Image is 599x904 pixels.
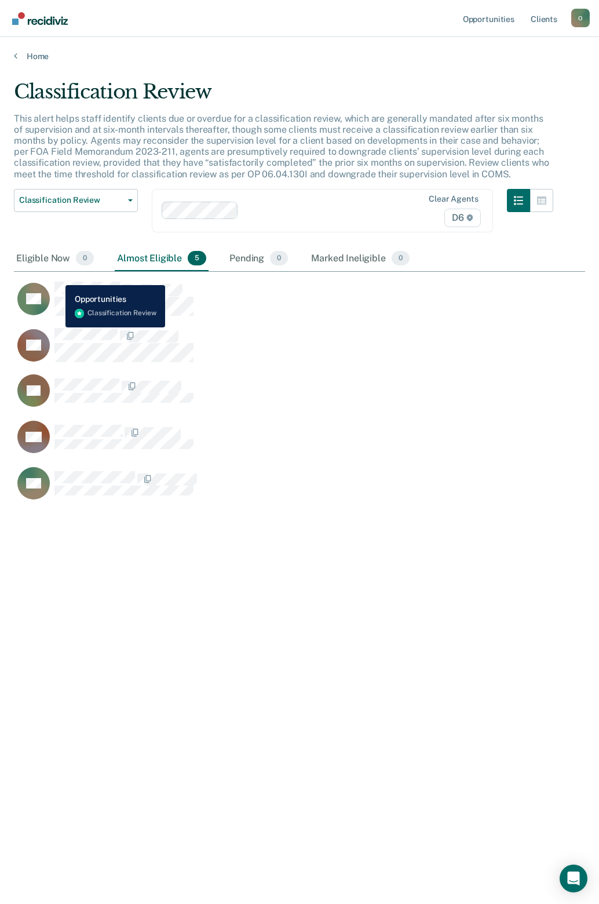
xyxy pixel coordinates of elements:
[560,865,587,892] div: Open Intercom Messenger
[76,251,94,266] span: 0
[14,374,514,420] div: CaseloadOpportunityCell-0676295
[115,246,209,272] div: Almost Eligible
[309,246,412,272] div: Marked Ineligible
[14,327,514,374] div: CaseloadOpportunityCell-0157694
[14,420,514,466] div: CaseloadOpportunityCell-0690611
[227,246,290,272] div: Pending
[14,466,514,513] div: CaseloadOpportunityCell-0706960
[429,194,478,204] div: Clear agents
[14,51,585,61] a: Home
[444,209,481,227] span: D6
[14,113,549,180] p: This alert helps staff identify clients due or overdue for a classification review, which are gen...
[14,281,514,327] div: CaseloadOpportunityCell-0807734
[571,9,590,27] div: O
[19,195,123,205] span: Classification Review
[14,80,553,113] div: Classification Review
[188,251,206,266] span: 5
[270,251,288,266] span: 0
[14,246,96,272] div: Eligible Now
[571,9,590,27] button: Profile dropdown button
[12,12,68,25] img: Recidiviz
[392,251,410,266] span: 0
